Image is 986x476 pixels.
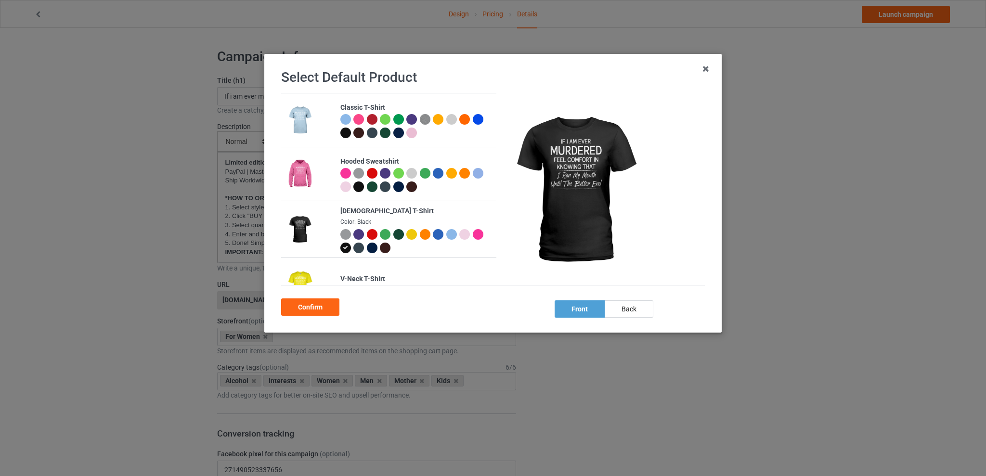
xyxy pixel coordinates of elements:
div: Color: Black [340,218,491,226]
div: [DEMOGRAPHIC_DATA] T-Shirt [340,206,491,216]
img: heather_texture.png [420,114,430,125]
div: Hooded Sweatshirt [340,157,491,167]
h1: Select Default Product [281,69,705,86]
div: Confirm [281,298,339,316]
div: Classic T-Shirt [340,103,491,113]
div: V-Neck T-Shirt [340,274,491,284]
div: back [605,300,653,318]
div: front [555,300,605,318]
